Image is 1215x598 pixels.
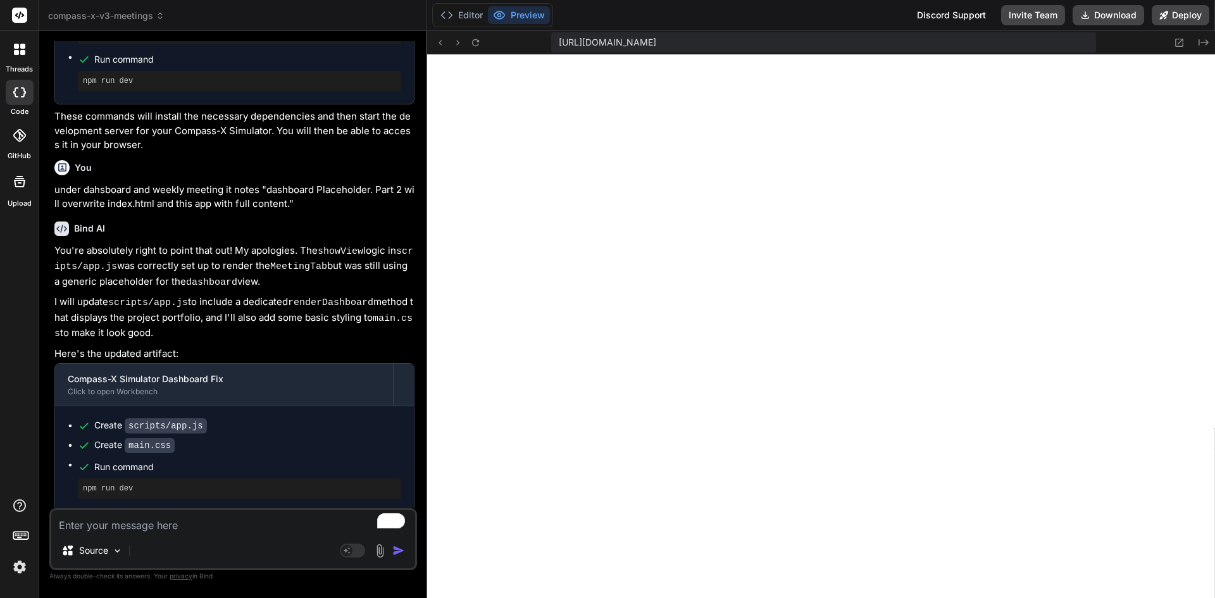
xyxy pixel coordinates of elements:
[94,439,175,452] div: Create
[74,222,105,235] h6: Bind AI
[54,183,414,211] p: under dahsboard and weekly meeting it notes "dashboard Placeholder. Part 2 will overwrite index.h...
[51,510,415,533] textarea: To enrich screen reader interactions, please activate Accessibility in Grammarly extension settings
[83,483,396,494] pre: npm run dev
[9,556,30,578] img: settings
[55,364,393,406] button: Compass-X Simulator Dashboard FixClick to open Workbench
[427,54,1215,598] iframe: To enrich screen reader interactions, please activate Accessibility in Grammarly extension settings
[270,261,327,272] code: MeetingTab
[49,570,417,582] p: Always double-check its answers. Your in Bind
[11,106,28,117] label: code
[68,387,380,397] div: Click to open Workbench
[186,277,237,288] code: dashboard
[909,5,994,25] div: Discord Support
[94,53,401,66] span: Run command
[54,347,414,361] p: Here's the updated artifact:
[54,295,414,342] p: I will update to include a dedicated method that displays the project portfolio, and I'll also ad...
[54,244,414,290] p: You're absolutely right to point that out! My apologies. The logic in was correctly set up to ren...
[488,6,550,24] button: Preview
[1001,5,1065,25] button: Invite Team
[8,198,32,209] label: Upload
[6,64,33,75] label: threads
[1073,5,1144,25] button: Download
[373,544,387,558] img: attachment
[559,36,656,49] span: [URL][DOMAIN_NAME]
[125,438,175,453] code: main.css
[94,419,207,432] div: Create
[54,109,414,153] p: These commands will install the necessary dependencies and then start the development server for ...
[125,418,207,433] code: scripts/app.js
[79,544,108,557] p: Source
[1152,5,1209,25] button: Deploy
[75,161,92,174] h6: You
[108,297,188,308] code: scripts/app.js
[435,6,488,24] button: Editor
[8,151,31,161] label: GitHub
[94,461,401,473] span: Run command
[288,297,373,308] code: renderDashboard
[83,76,396,86] pre: npm run dev
[392,544,405,557] img: icon
[68,373,380,385] div: Compass-X Simulator Dashboard Fix
[48,9,165,22] span: compass-x-v3-meetings
[112,545,123,556] img: Pick Models
[170,572,192,580] span: privacy
[318,246,363,257] code: showView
